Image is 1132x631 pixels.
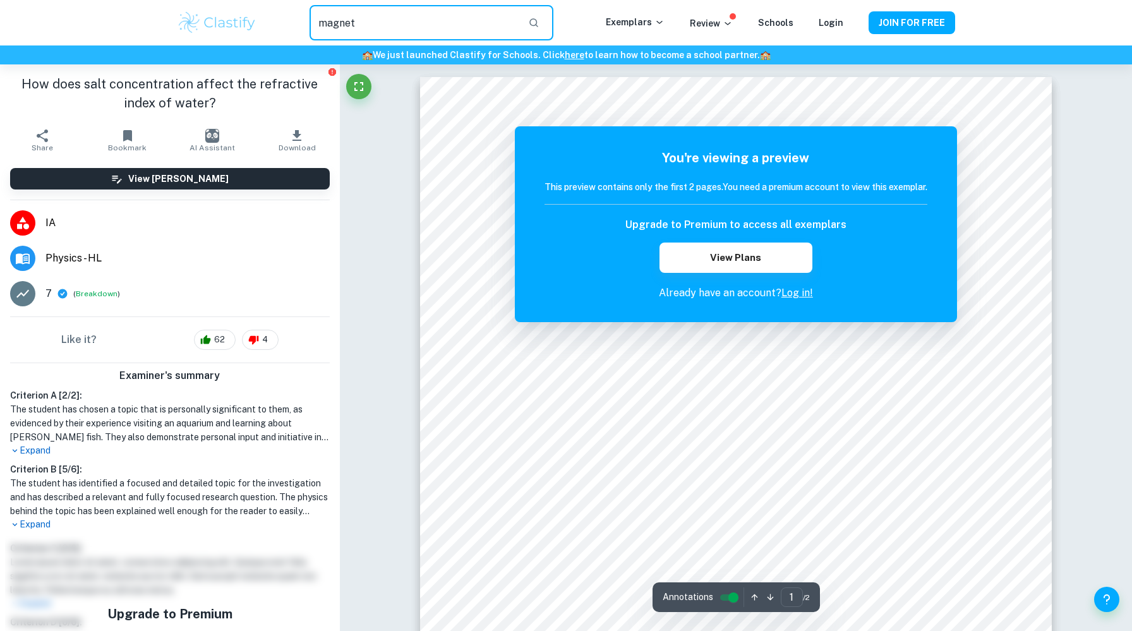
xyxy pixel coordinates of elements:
[545,148,927,167] h5: You're viewing a preview
[1094,587,1119,612] button: Help and Feedback
[108,143,147,152] span: Bookmark
[45,251,330,266] span: Physics - HL
[255,334,275,346] span: 4
[346,74,371,99] button: Fullscreen
[194,330,236,350] div: 62
[10,518,330,531] p: Expand
[869,11,955,34] button: JOIN FOR FREE
[5,368,335,383] h6: Examiner's summary
[545,285,927,301] p: Already have an account?
[32,143,53,152] span: Share
[207,334,232,346] span: 62
[10,444,330,457] p: Expand
[10,388,330,402] h6: Criterion A [ 2 / 2 ]:
[362,50,373,60] span: 🏫
[177,10,257,35] img: Clastify logo
[819,18,843,28] a: Login
[242,330,279,350] div: 4
[255,123,339,158] button: Download
[690,16,733,30] p: Review
[82,604,258,623] h5: Upgrade to Premium
[45,286,52,301] p: 7
[73,288,120,300] span: ( )
[760,50,771,60] span: 🏫
[10,168,330,189] button: View [PERSON_NAME]
[781,287,813,299] a: Log in!
[190,143,235,152] span: AI Assistant
[85,123,169,158] button: Bookmark
[3,48,1129,62] h6: We just launched Clastify for Schools. Click to learn how to become a school partner.
[205,129,219,143] img: AI Assistant
[10,75,330,112] h1: How does salt concentration affect the refractive index of water?
[565,50,584,60] a: here
[328,67,337,76] button: Report issue
[803,592,810,603] span: / 2
[10,462,330,476] h6: Criterion B [ 5 / 6 ]:
[310,5,518,40] input: Search for any exemplars...
[659,243,812,273] button: View Plans
[10,402,330,444] h1: The student has chosen a topic that is personally significant to them, as evidenced by their expe...
[10,476,330,518] h1: The student has identified a focused and detailed topic for the investigation and has described a...
[170,123,255,158] button: AI Assistant
[663,591,713,604] span: Annotations
[279,143,316,152] span: Download
[545,180,927,194] h6: This preview contains only the first 2 pages. You need a premium account to view this exemplar.
[625,217,846,232] h6: Upgrade to Premium to access all exemplars
[61,332,97,347] h6: Like it?
[76,288,117,299] button: Breakdown
[128,172,229,186] h6: View [PERSON_NAME]
[45,215,330,231] span: IA
[606,15,665,29] p: Exemplars
[758,18,793,28] a: Schools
